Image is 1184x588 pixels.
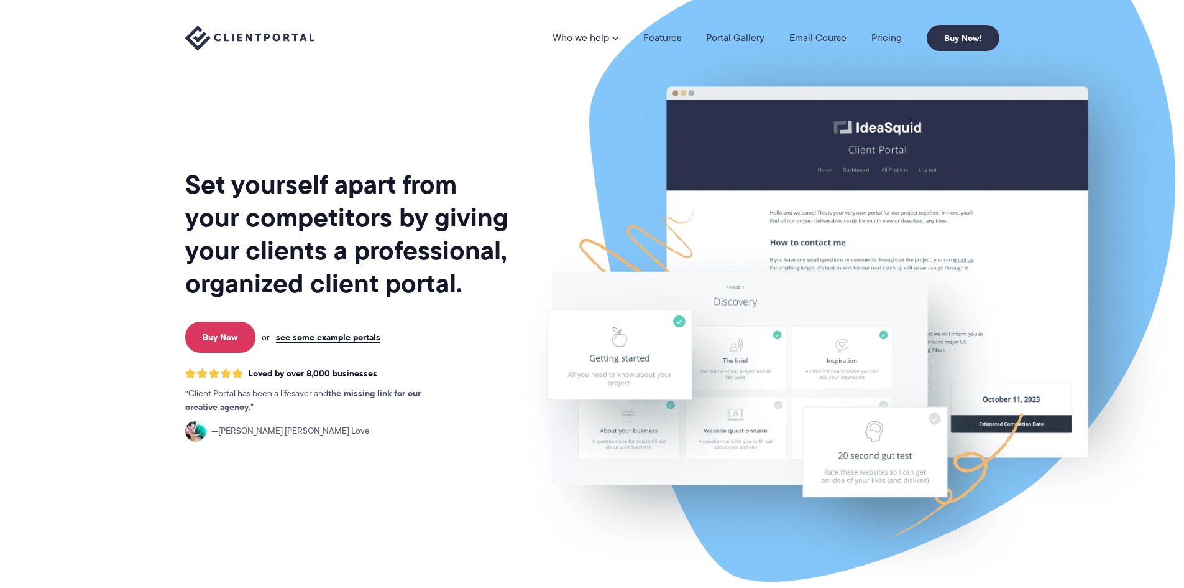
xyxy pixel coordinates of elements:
[706,33,764,43] a: Portal Gallery
[276,332,380,343] a: see some example portals
[262,332,270,343] span: or
[643,33,681,43] a: Features
[185,322,255,353] a: Buy Now
[789,33,847,43] a: Email Course
[248,368,377,379] span: Loved by over 8,000 businesses
[185,168,511,300] h1: Set yourself apart from your competitors by giving your clients a professional, organized client ...
[927,25,999,51] a: Buy Now!
[871,33,902,43] a: Pricing
[211,424,370,438] span: [PERSON_NAME] [PERSON_NAME] Love
[185,387,446,414] p: Client Portal has been a lifesaver and .
[185,386,421,414] strong: the missing link for our creative agency
[553,33,618,43] a: Who we help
